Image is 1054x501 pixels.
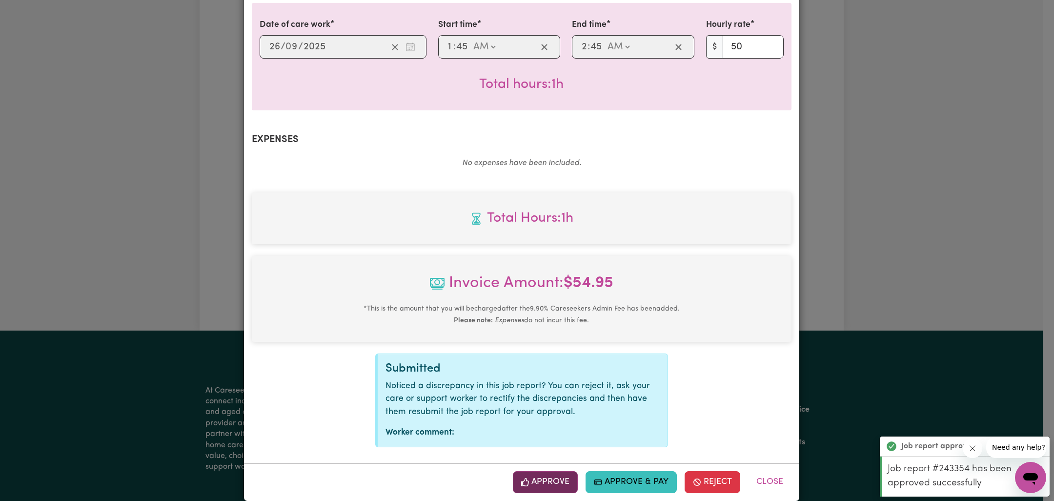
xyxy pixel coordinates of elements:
[385,380,660,418] p: Noticed a discrepancy in this job report? You can reject it, ask your care or support worker to r...
[364,305,680,324] small: This is the amount that you will be charged after the 9.90 % Careseekers Admin Fee has been added...
[447,40,454,54] input: --
[454,317,493,324] b: Please note:
[281,42,285,52] span: /
[586,471,677,493] button: Approve & Pay
[706,19,750,31] label: Hourly rate
[403,40,418,54] button: Enter the date of care work
[303,40,326,54] input: ----
[495,317,524,324] u: Expenses
[462,159,581,167] em: No expenses have been included.
[260,19,330,31] label: Date of care work
[252,134,791,146] h2: Expenses
[269,40,281,54] input: --
[685,471,740,493] button: Reject
[581,40,588,54] input: --
[590,40,603,54] input: --
[986,437,1046,458] iframe: Message from company
[588,42,590,52] span: :
[564,275,613,291] b: $ 54.95
[748,471,791,493] button: Close
[513,471,578,493] button: Approve
[963,438,982,458] iframe: Close message
[385,363,441,375] span: Submitted
[298,42,303,52] span: /
[260,208,784,229] span: Total hours worked: 1 hour
[438,19,477,31] label: Start time
[479,78,564,91] span: Total hours worked: 1 hour
[456,40,468,54] input: --
[453,42,456,52] span: :
[1015,462,1046,493] iframe: Button to launch messaging window
[387,40,403,54] button: Clear date
[385,428,454,437] strong: Worker comment:
[572,19,607,31] label: End time
[888,462,1044,491] p: Job report #243354 has been approved successfully
[260,271,784,303] span: Invoice Amount:
[286,40,298,54] input: --
[706,35,723,59] span: $
[285,42,291,52] span: 0
[901,440,976,452] strong: Job report approved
